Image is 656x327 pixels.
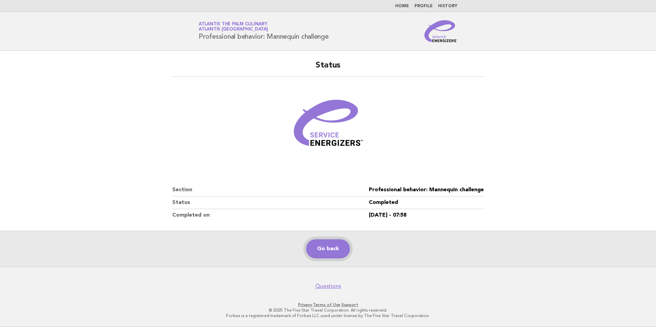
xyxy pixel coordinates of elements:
[369,209,484,221] dd: [DATE] - 07:58
[287,85,369,167] img: Verified
[199,27,268,32] span: Atlantis [GEOGRAPHIC_DATA]
[414,4,433,8] a: Profile
[199,22,268,32] a: Atlantis The Palm CulinaryAtlantis [GEOGRAPHIC_DATA]
[172,184,369,196] dt: Section
[424,20,457,42] img: Service Energizers
[341,302,358,307] a: Support
[172,60,484,77] h2: Status
[306,239,350,258] a: Go back
[395,4,409,8] a: Home
[313,302,340,307] a: Terms of Use
[369,184,484,196] dd: Professional behavior: Mannequin challenge
[298,302,312,307] a: Privacy
[369,196,484,209] dd: Completed
[118,302,538,307] p: · ·
[438,4,457,8] a: History
[199,22,329,40] h1: Professional behavior: Mannequin challenge
[315,283,341,290] a: Questions
[118,313,538,318] p: Forbes is a registered trademark of Forbes LLC used under license by The Five Star Travel Corpora...
[172,209,369,221] dt: Completed on
[118,307,538,313] p: © 2025 The Five Star Travel Corporation. All rights reserved.
[172,196,369,209] dt: Status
